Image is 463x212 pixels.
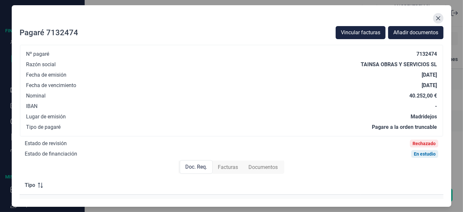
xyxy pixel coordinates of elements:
span: Tipo [25,181,35,189]
div: Pagaré 7132474 [20,27,78,38]
button: Añadir documentos [388,26,443,39]
span: Documentos [248,163,278,171]
div: [DATE] [422,82,437,89]
div: Razón social [26,61,56,68]
div: Rechazado [413,141,436,146]
div: Doc. Req. [180,160,213,174]
div: Pagare a la orden truncable [372,124,437,130]
div: 7132474 [416,51,437,57]
div: IBAN [26,103,37,110]
button: Vincular facturas [336,26,386,39]
div: Documentos [243,161,283,174]
span: Facturas [218,163,238,171]
div: Lugar de emisión [26,114,66,120]
div: - [435,103,437,110]
div: [DATE] [422,72,437,78]
span: Doc. Req. [185,163,207,171]
div: Fecha de emisión [26,72,66,78]
span: Vincular facturas [341,29,380,37]
span: Añadir documentos [393,29,438,37]
div: Nominal [26,93,46,99]
div: Estado de revisión [25,140,67,147]
div: Tipo de pagaré [26,124,61,130]
div: Madridejos [411,114,437,120]
div: Fecha de vencimiento [26,82,76,89]
div: 40.252,00 € [409,93,437,99]
div: En estudio [414,151,436,157]
div: Estado de financiación [25,151,77,157]
div: TAINSA OBRAS Y SERVICIOS SL [361,61,437,68]
div: Nº pagaré [26,51,49,57]
button: Close [433,13,443,23]
div: Facturas [213,161,243,174]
